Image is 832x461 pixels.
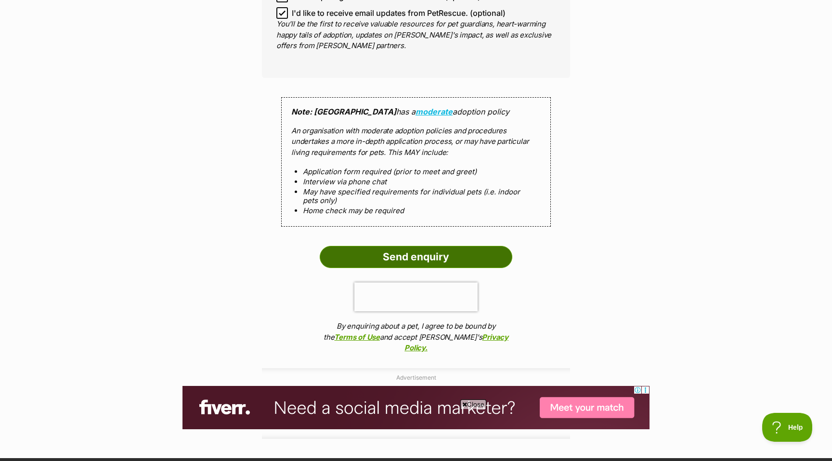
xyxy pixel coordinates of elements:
div: has a adoption policy [281,97,551,227]
iframe: Help Scout Beacon - Open [762,413,813,442]
p: You'll be the first to receive valuable resources for pet guardians, heart-warming happy tails of... [276,19,556,51]
li: Interview via phone chat [303,178,529,186]
li: May have specified requirements for individual pets (i.e. indoor pets only) [303,188,529,205]
li: Application form required (prior to meet and greet) [303,167,529,176]
span: I'd like to receive email updates from PetRescue. (optional) [292,7,506,19]
li: Home check may be required [303,206,529,215]
div: Advertisement [262,368,570,439]
a: Privacy Policy. [404,333,508,353]
a: moderate [416,107,453,116]
strong: Note: [GEOGRAPHIC_DATA] [291,107,396,116]
input: Send enquiry [320,246,512,268]
span: Close [460,399,486,409]
iframe: reCAPTCHA [354,282,478,311]
p: An organisation with moderate adoption policies and procedures undertakes a more in-depth applica... [291,126,541,158]
p: By enquiring about a pet, I agree to be bound by the and accept [PERSON_NAME]'s [320,321,512,354]
iframe: Advertisement [182,386,650,429]
iframe: Advertisement [241,413,591,456]
a: Terms of Use [334,333,379,342]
